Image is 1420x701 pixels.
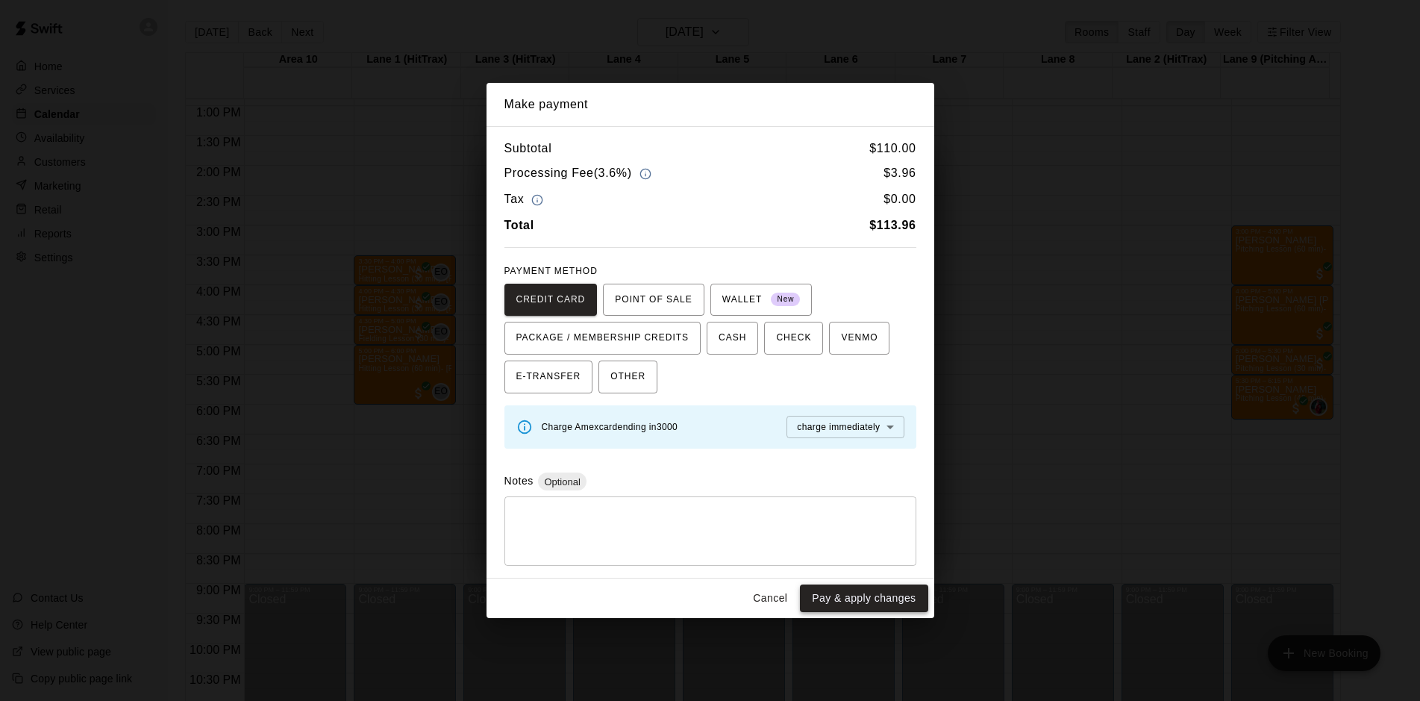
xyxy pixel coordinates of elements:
[610,365,645,389] span: OTHER
[800,585,928,612] button: Pay & apply changes
[869,219,916,231] b: $ 113.96
[516,326,689,350] span: PACKAGE / MEMBERSHIP CREDITS
[516,365,581,389] span: E-TRANSFER
[504,322,701,355] button: PACKAGE / MEMBERSHIP CREDITS
[883,163,916,184] h6: $ 3.96
[719,326,746,350] span: CASH
[746,585,794,612] button: Cancel
[504,475,534,487] label: Notes
[797,422,880,432] span: charge immediately
[504,139,552,158] h6: Subtotal
[829,322,889,355] button: VENMO
[776,326,811,350] span: CHECK
[883,190,916,210] h6: $ 0.00
[487,83,934,126] h2: Make payment
[771,290,800,310] span: New
[516,288,586,312] span: CREDIT CARD
[869,139,916,158] h6: $ 110.00
[504,163,655,184] h6: Processing Fee ( 3.6% )
[504,284,598,317] button: CREDIT CARD
[841,326,878,350] span: VENMO
[504,266,598,276] span: PAYMENT METHOD
[504,219,534,231] b: Total
[542,422,678,432] span: Charge Amex card ending in 3000
[538,476,586,487] span: Optional
[504,190,548,210] h6: Tax
[707,322,758,355] button: CASH
[603,284,704,317] button: POINT OF SALE
[722,288,801,312] span: WALLET
[615,288,692,312] span: POINT OF SALE
[764,322,823,355] button: CHECK
[710,284,813,317] button: WALLET New
[504,361,593,393] button: E-TRANSFER
[598,361,657,393] button: OTHER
